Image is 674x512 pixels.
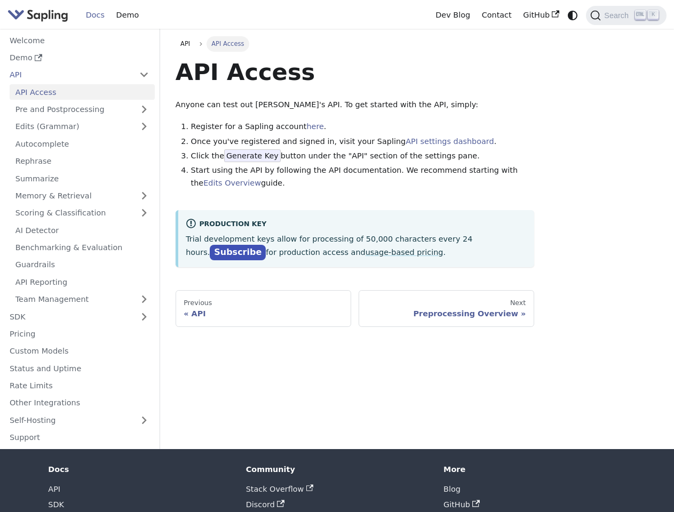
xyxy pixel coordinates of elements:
a: Custom Models [4,343,155,359]
a: Demo [110,7,145,23]
a: Status and Uptime [4,361,155,376]
div: More [443,465,626,474]
a: Rate Limits [4,378,155,394]
a: PreviousAPI [176,290,351,326]
div: Production Key [186,218,526,231]
li: Once you've registered and signed in, visit your Sapling . [191,135,534,148]
a: Pricing [4,326,155,342]
p: Trial development keys allow for processing of 50,000 characters every 24 hours. for production a... [186,233,526,260]
a: GitHub [443,500,480,509]
button: Switch between dark and light mode (currently system mode) [565,7,581,23]
a: API Reporting [10,274,155,290]
a: Docs [80,7,110,23]
a: Guardrails [10,257,155,273]
a: Contact [476,7,518,23]
a: here [306,122,323,131]
a: Dev Blog [430,7,475,23]
div: Previous [184,299,343,307]
span: API Access [207,36,249,51]
a: API Access [10,84,155,100]
a: Discord [246,500,284,509]
a: Demo [4,50,155,66]
li: Start using the API by following the API documentation. We recommend starting with the guide. [191,164,534,190]
a: Other Integrations [4,395,155,411]
div: API [184,309,343,318]
a: usage-based pricing [366,248,443,257]
button: Search (Ctrl+K) [586,6,666,25]
a: Autocomplete [10,136,155,151]
a: Support [4,430,155,445]
div: Next [367,299,526,307]
span: Generate Key [224,149,281,162]
div: Docs [48,465,231,474]
button: Collapse sidebar category 'API' [133,67,155,83]
img: Sapling.ai [7,7,68,23]
a: NextPreprocessing Overview [359,290,534,326]
nav: Docs pages [176,290,534,326]
a: Self-Hosting [4,412,155,428]
a: API [48,485,60,493]
a: Stack Overflow [246,485,313,493]
a: AI Detector [10,222,155,238]
a: SDK [48,500,64,509]
a: API settings dashboard [406,137,494,146]
a: Rephrase [10,154,155,169]
div: Preprocessing Overview [367,309,526,318]
li: Click the button under the "API" section of the settings pane. [191,150,534,163]
p: Anyone can test out [PERSON_NAME]'s API. To get started with the API, simply: [176,99,534,111]
a: SDK [4,309,133,324]
a: Edits (Grammar) [10,119,155,134]
div: Community [246,465,429,474]
a: Summarize [10,171,155,186]
a: Sapling.ai [7,7,72,23]
nav: Breadcrumbs [176,36,534,51]
li: Register for a Sapling account . [191,121,534,133]
h1: API Access [176,58,534,86]
span: Search [601,11,635,20]
button: Expand sidebar category 'SDK' [133,309,155,324]
span: API [180,40,190,47]
a: Pre and Postprocessing [10,102,155,117]
a: Blog [443,485,461,493]
a: API [4,67,133,83]
a: Benchmarking & Evaluation [10,240,155,255]
a: Scoring & Classification [10,205,155,221]
a: Team Management [10,292,155,307]
a: Memory & Retrieval [10,188,155,204]
a: Welcome [4,33,155,48]
a: GitHub [517,7,565,23]
kbd: K [648,10,659,20]
a: API [176,36,195,51]
a: Edits Overview [203,179,261,187]
a: Subscribe [210,245,266,260]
